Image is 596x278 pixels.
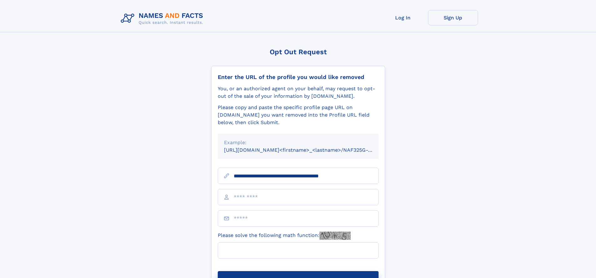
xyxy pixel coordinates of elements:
div: Enter the URL of the profile you would like removed [218,74,379,81]
a: Sign Up [428,10,478,25]
a: Log In [378,10,428,25]
div: You, or an authorized agent on your behalf, may request to opt-out of the sale of your informatio... [218,85,379,100]
div: Opt Out Request [211,48,385,56]
label: Please solve the following math function: [218,232,351,240]
div: Please copy and paste the specific profile page URL on [DOMAIN_NAME] you want removed into the Pr... [218,104,379,126]
div: Example: [224,139,372,146]
img: Logo Names and Facts [118,10,208,27]
small: [URL][DOMAIN_NAME]<firstname>_<lastname>/NAF325G-xxxxxxxx [224,147,390,153]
